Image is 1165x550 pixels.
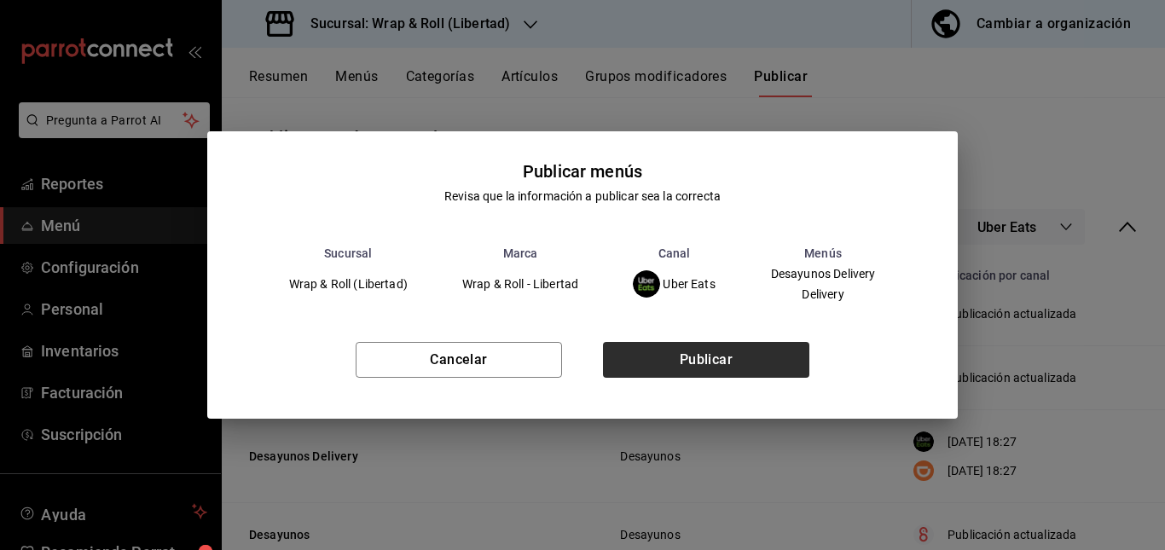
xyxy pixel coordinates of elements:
span: Desayunos Delivery [771,268,876,280]
div: Revisa que la información a publicar sea la correcta [444,188,721,206]
button: Cancelar [356,342,562,378]
div: Uber Eats [633,270,716,298]
th: Menús [743,246,904,260]
th: Canal [606,246,743,260]
td: Wrap & Roll (Libertad) [262,260,435,308]
td: Wrap & Roll - Libertad [435,260,606,308]
th: Marca [435,246,606,260]
th: Sucursal [262,246,435,260]
span: Delivery [771,288,876,300]
div: Publicar menús [523,159,642,184]
button: Publicar [603,342,809,378]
